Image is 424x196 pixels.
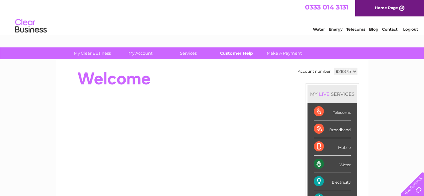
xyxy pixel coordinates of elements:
div: LIVE [318,91,331,97]
td: Account number [296,66,332,77]
div: Mobile [314,138,351,156]
div: Clear Business is a trading name of Verastar Limited (registered in [GEOGRAPHIC_DATA] No. 3667643... [63,3,361,31]
div: Electricity [314,173,351,190]
div: Broadband [314,120,351,138]
img: logo.png [15,16,47,36]
a: Make A Payment [258,47,310,59]
a: Log out [403,27,418,32]
a: Telecoms [346,27,365,32]
a: Customer Help [210,47,262,59]
a: My Account [114,47,166,59]
a: Contact [382,27,397,32]
a: Services [162,47,214,59]
a: Water [313,27,325,32]
a: Energy [329,27,343,32]
a: 0333 014 3131 [305,3,349,11]
div: Water [314,156,351,173]
a: Blog [369,27,378,32]
div: MY SERVICES [308,85,357,103]
a: My Clear Business [66,47,118,59]
div: Telecoms [314,103,351,120]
